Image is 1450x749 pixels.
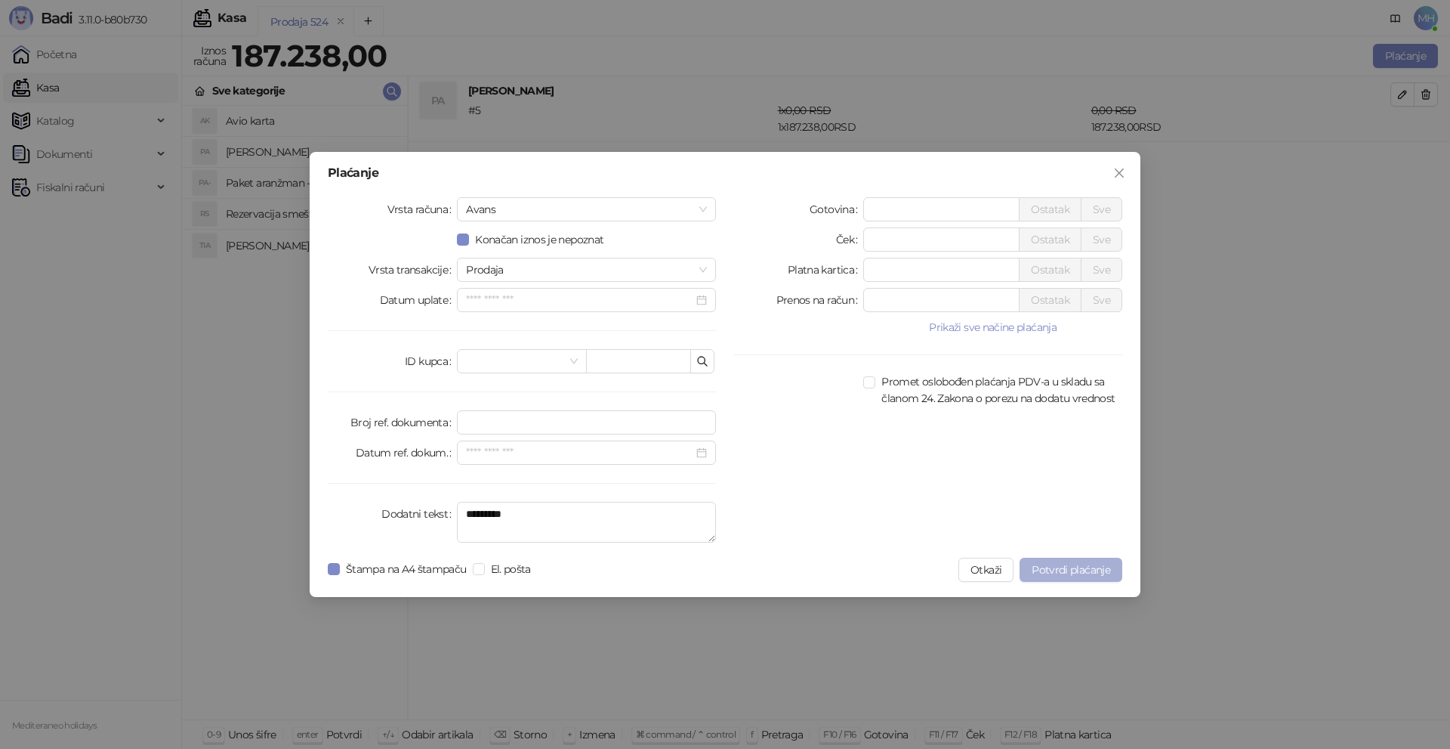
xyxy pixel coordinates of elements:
button: Ostatak [1019,288,1081,312]
label: Vrsta transakcije [369,258,458,282]
span: Prodaja [466,258,707,281]
label: Dodatni tekst [381,502,457,526]
span: Zatvori [1107,167,1131,179]
button: Sve [1081,197,1122,221]
span: El. pošta [485,561,537,577]
button: Sve [1081,288,1122,312]
button: Close [1107,161,1131,185]
button: Sve [1081,227,1122,252]
span: Potvrdi plaćanje [1032,563,1110,577]
span: Konačan iznos je nepoznat [469,231,609,248]
button: Sve [1081,258,1122,282]
span: Štampa na A4 štampaču [340,561,473,577]
label: Ček [836,227,863,252]
div: Plaćanje [328,167,1122,179]
button: Otkaži [958,558,1013,582]
label: Datum ref. dokum. [356,441,458,465]
button: Ostatak [1019,227,1081,252]
input: Datum uplate [466,292,693,308]
input: Broj ref. dokumenta [457,410,716,435]
button: Prikaži sve načine plaćanja [863,318,1122,336]
label: Broj ref. dokumenta [350,410,457,435]
button: Ostatak [1019,197,1081,221]
label: Vrsta računa [387,197,458,221]
button: Potvrdi plaćanje [1020,558,1122,582]
label: Datum uplate [380,288,458,312]
input: Datum ref. dokum. [466,444,693,461]
textarea: Dodatni tekst [457,502,716,543]
span: Promet oslobođen plaćanja PDV-a u skladu sa članom 24. Zakona o porezu na dodatu vrednost [875,373,1122,407]
label: ID kupca [405,349,457,373]
label: Gotovina [810,197,863,221]
span: Avans [466,198,707,221]
span: close [1113,167,1125,179]
label: Platna kartica [788,258,863,282]
button: Ostatak [1019,258,1081,282]
label: Prenos na račun [776,288,864,312]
